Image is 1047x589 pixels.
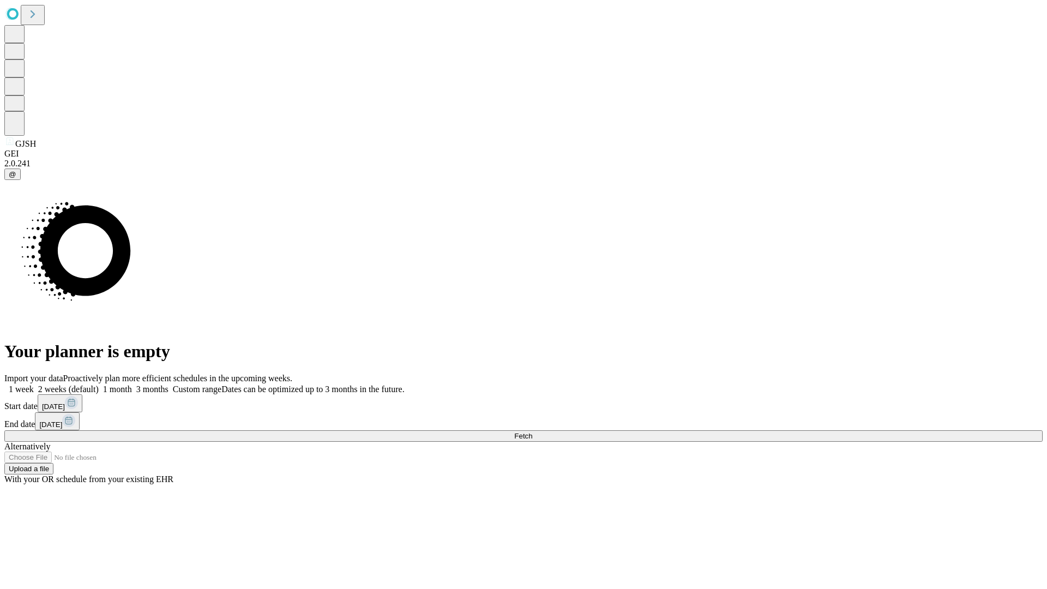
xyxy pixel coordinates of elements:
div: 2.0.241 [4,159,1043,169]
div: GEI [4,149,1043,159]
div: End date [4,412,1043,430]
span: Custom range [173,384,221,394]
span: 2 weeks (default) [38,384,99,394]
span: Dates can be optimized up to 3 months in the future. [221,384,404,394]
button: [DATE] [38,394,82,412]
span: @ [9,170,16,178]
span: Import your data [4,374,63,383]
span: 3 months [136,384,169,394]
span: 1 month [103,384,132,394]
span: Alternatively [4,442,50,451]
div: Start date [4,394,1043,412]
span: Proactively plan more efficient schedules in the upcoming weeks. [63,374,292,383]
span: GJSH [15,139,36,148]
span: With your OR schedule from your existing EHR [4,474,173,484]
button: [DATE] [35,412,80,430]
button: @ [4,169,21,180]
button: Upload a file [4,463,53,474]
span: [DATE] [42,402,65,411]
button: Fetch [4,430,1043,442]
span: Fetch [514,432,532,440]
span: [DATE] [39,420,62,429]
h1: Your planner is empty [4,341,1043,362]
span: 1 week [9,384,34,394]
